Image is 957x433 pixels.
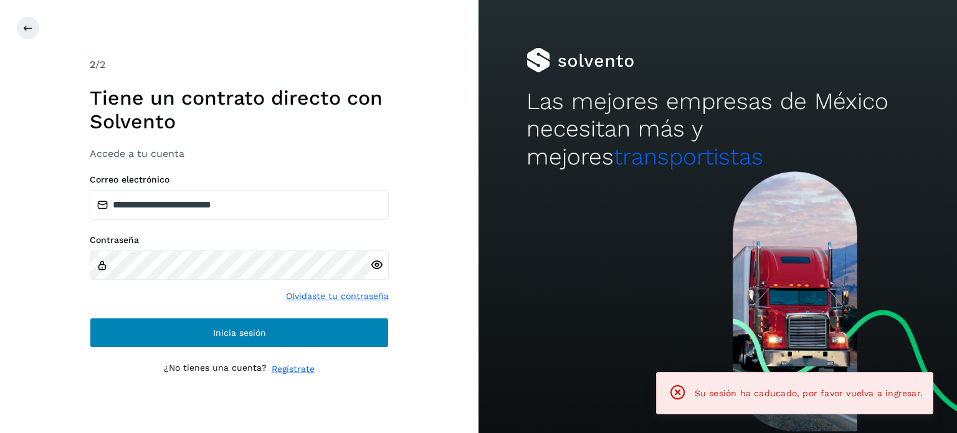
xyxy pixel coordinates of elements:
span: Inicia sesión [213,328,266,337]
a: Olvidaste tu contraseña [286,290,389,303]
span: Su sesión ha caducado, por favor vuelva a ingresar. [695,388,923,398]
label: Correo electrónico [90,174,389,185]
span: transportistas [614,143,763,170]
div: /2 [90,57,389,72]
h2: Las mejores empresas de México necesitan más y mejores [526,88,909,171]
h3: Accede a tu cuenta [90,148,389,159]
button: Inicia sesión [90,318,389,348]
p: ¿No tienes una cuenta? [164,363,267,376]
a: Regístrate [272,363,315,376]
h1: Tiene un contrato directo con Solvento [90,86,389,134]
span: 2 [90,59,95,70]
label: Contraseña [90,235,389,245]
